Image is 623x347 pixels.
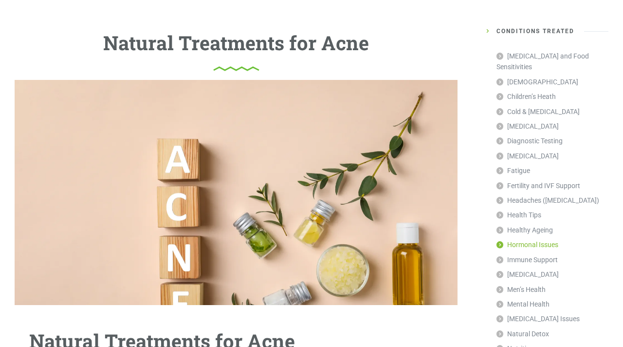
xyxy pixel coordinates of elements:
a: [MEDICAL_DATA] [496,149,559,163]
h1: Natural Treatments for Acne [29,33,443,53]
a: [MEDICAL_DATA] and Food Sensitivities [496,49,608,75]
a: Natural Detox [496,327,549,341]
a: [MEDICAL_DATA] [496,119,559,134]
a: Children’s Heath [496,89,556,104]
a: Immune Support [496,252,558,267]
a: Healthy Ageing [496,223,553,237]
a: Fatigue [496,163,530,178]
a: Headaches ([MEDICAL_DATA]) [496,193,599,208]
a: Cold & [MEDICAL_DATA] [496,104,580,119]
h5: Conditions Treated [487,28,608,41]
a: Fertility and IVF Support [496,178,580,193]
a: Health Tips [496,208,541,222]
a: [DEMOGRAPHIC_DATA] [496,75,578,89]
a: Men’s Health [496,282,546,297]
a: Hormonal Issues [496,237,558,252]
a: [MEDICAL_DATA] [496,267,559,282]
a: [MEDICAL_DATA] Issues [496,311,580,326]
a: Mental Health [496,297,550,311]
a: Diagnostic Testing [496,134,563,148]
